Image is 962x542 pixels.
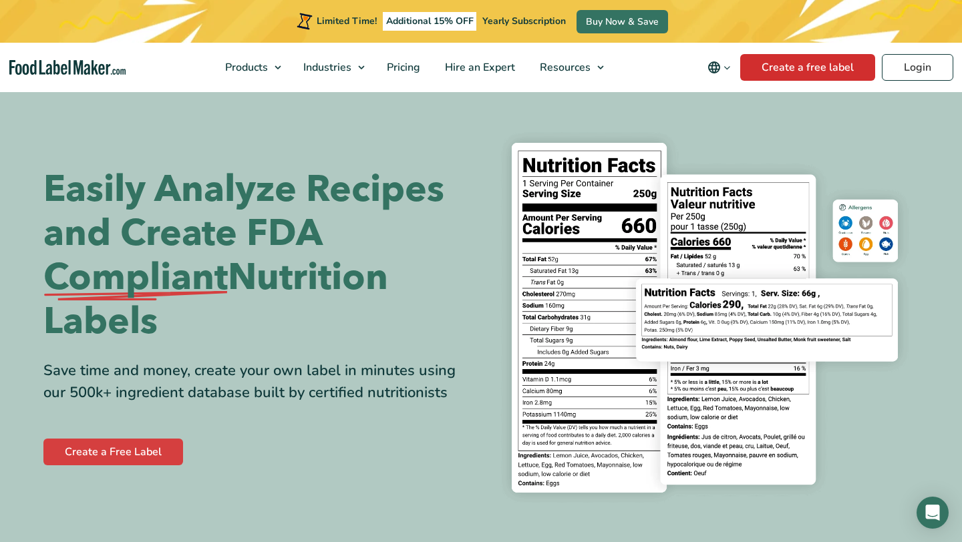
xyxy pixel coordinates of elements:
a: Resources [528,43,611,92]
a: Pricing [375,43,430,92]
h1: Easily Analyze Recipes and Create FDA Nutrition Labels [43,168,471,344]
button: Change language [698,54,740,81]
span: Yearly Subscription [482,15,566,27]
span: Additional 15% OFF [383,12,477,31]
div: Save time and money, create your own label in minutes using our 500k+ ingredient database built b... [43,360,471,404]
span: Products [221,60,269,75]
span: Hire an Expert [441,60,516,75]
a: Products [213,43,288,92]
span: Limited Time! [317,15,377,27]
span: Compliant [43,256,228,300]
a: Create a free label [740,54,875,81]
div: Open Intercom Messenger [917,497,949,529]
a: Food Label Maker homepage [9,60,126,75]
a: Industries [291,43,371,92]
a: Hire an Expert [433,43,524,92]
span: Industries [299,60,353,75]
a: Buy Now & Save [577,10,668,33]
a: Login [882,54,953,81]
a: Create a Free Label [43,439,183,465]
span: Pricing [383,60,422,75]
span: Resources [536,60,592,75]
